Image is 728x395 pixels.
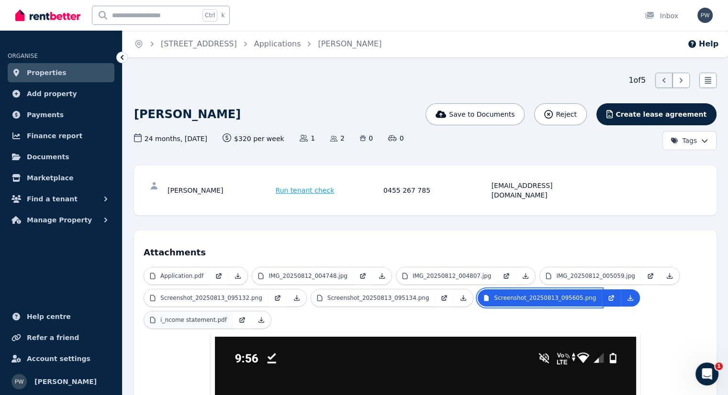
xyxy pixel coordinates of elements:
[27,109,64,121] span: Payments
[252,267,353,285] a: IMG_20250812_004748.jpg
[8,349,114,368] a: Account settings
[160,316,227,324] p: i_ncome statement.pdf
[27,193,78,205] span: Find a tenant
[645,11,678,21] div: Inbox
[311,289,435,307] a: Screenshot_20250813_095134.png
[221,11,224,19] span: k
[134,107,241,122] h1: [PERSON_NAME]
[8,105,114,124] a: Payments
[602,289,621,307] a: Open in new Tab
[621,289,640,307] a: Download Attachment
[8,147,114,166] a: Documents
[695,362,718,385] iframe: Intercom live chat
[144,240,707,259] h4: Attachments
[223,133,284,143] span: $320 per week
[454,289,473,307] a: Download Attachment
[596,103,717,125] button: Create lease agreement
[360,133,373,143] span: 0
[34,376,97,387] span: [PERSON_NAME]
[318,39,381,48] a: [PERSON_NAME]
[715,362,723,370] span: 1
[8,189,114,208] button: Find a tenant
[556,110,576,119] span: Reject
[388,133,403,143] span: 0
[8,63,114,82] a: Properties
[492,181,597,200] div: [EMAIL_ADDRESS][DOMAIN_NAME]
[8,126,114,145] a: Finance report
[27,332,79,343] span: Refer a friend
[435,289,454,307] a: Open in new Tab
[641,267,660,285] a: Open in new Tab
[27,151,69,163] span: Documents
[8,307,114,326] a: Help centre
[327,294,429,302] p: Screenshot_20250813_095134.png
[276,186,335,195] span: Run tenant check
[396,267,497,285] a: IMG_20250812_004807.jpg
[516,267,535,285] a: Download Attachment
[628,75,646,86] span: 1 of 5
[144,289,268,307] a: Screenshot_20250813_095132.png
[494,294,596,302] p: Screenshot_20250813_095605.png
[497,267,516,285] a: Open in new Tab
[269,272,347,280] p: IMG_20250812_004748.jpg
[8,328,114,347] a: Refer a friend
[268,289,287,307] a: Open in new Tab
[27,88,77,99] span: Add property
[27,172,73,184] span: Marketplace
[161,39,237,48] a: [STREET_ADDRESS]
[697,8,713,23] img: Paul Williams
[11,374,27,389] img: Paul Williams
[254,39,301,48] a: Applications
[687,38,718,50] button: Help
[8,210,114,230] button: Manage Property
[160,294,262,302] p: Screenshot_20250813_095132.png
[449,110,515,119] span: Save to Documents
[426,103,525,125] button: Save to Documents
[540,267,640,285] a: IMG_20250812_005059.jpg
[662,131,717,150] button: Tags
[300,133,315,143] span: 1
[383,181,489,200] div: 0455 267 785
[413,272,491,280] p: IMG_20250812_004807.jpg
[27,67,67,78] span: Properties
[8,168,114,187] a: Marketplace
[534,103,586,125] button: Reject
[8,53,38,59] span: ORGANISE
[27,311,71,322] span: Help centre
[233,311,252,329] a: Open in new Tab
[123,31,393,57] nav: Breadcrumb
[671,136,697,145] span: Tags
[252,311,271,329] a: Download Attachment
[27,214,92,226] span: Manage Property
[616,110,706,119] span: Create lease agreement
[134,133,207,143] span: 24 months , [DATE]
[160,272,203,280] p: Application.pdf
[27,130,82,142] span: Finance report
[228,267,247,285] a: Download Attachment
[8,84,114,103] a: Add property
[660,267,679,285] a: Download Attachment
[556,272,635,280] p: IMG_20250812_005059.jpg
[144,267,209,285] a: Application.pdf
[202,9,217,22] span: Ctrl
[287,289,306,307] a: Download Attachment
[168,181,273,200] div: [PERSON_NAME]
[144,311,233,329] a: i_ncome statement.pdf
[353,267,372,285] a: Open in new Tab
[372,267,392,285] a: Download Attachment
[209,267,228,285] a: Open in new Tab
[15,8,80,22] img: RentBetter
[27,353,90,364] span: Account settings
[478,289,602,307] a: Screenshot_20250813_095605.png
[330,133,345,143] span: 2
